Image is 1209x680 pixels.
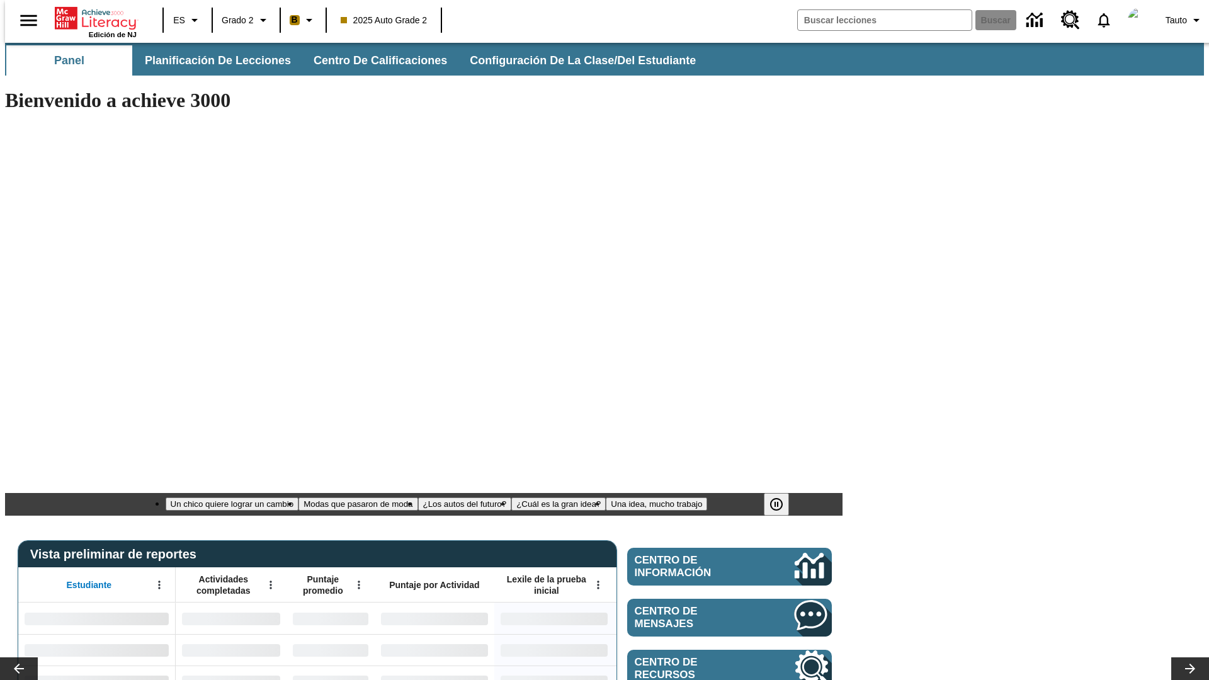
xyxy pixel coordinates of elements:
[10,2,47,39] button: Abrir el menú lateral
[470,54,696,68] span: Configuración de la clase/del estudiante
[54,54,84,68] span: Panel
[150,575,169,594] button: Abrir menú
[287,634,375,666] div: Sin datos,
[1053,3,1087,37] a: Centro de recursos, Se abrirá en una pestaña nueva.
[501,574,593,596] span: Lexile de la prueba inicial
[287,603,375,634] div: Sin datos,
[1161,9,1209,31] button: Perfil/Configuración
[293,574,353,596] span: Puntaje promedio
[167,9,208,31] button: Lenguaje: ES, Selecciona un idioma
[389,579,479,591] span: Puntaje por Actividad
[6,45,132,76] button: Panel
[314,54,447,68] span: Centro de calificaciones
[298,497,417,511] button: Diapositiva 2 Modas que pasaron de moda
[145,54,291,68] span: Planificación de lecciones
[349,575,368,594] button: Abrir menú
[30,547,203,562] span: Vista preliminar de reportes
[635,605,757,630] span: Centro de mensajes
[5,43,1204,76] div: Subbarra de navegación
[173,14,185,27] span: ES
[67,579,112,591] span: Estudiante
[89,31,137,38] span: Edición de NJ
[5,45,707,76] div: Subbarra de navegación
[176,634,287,666] div: Sin datos,
[1166,14,1187,27] span: Tauto
[341,14,428,27] span: 2025 Auto Grade 2
[1019,3,1053,38] a: Centro de información
[798,10,972,30] input: Buscar campo
[292,12,298,28] span: B
[55,6,137,31] a: Portada
[5,89,843,112] h1: Bienvenido a achieve 3000
[1171,657,1209,680] button: Carrusel de lecciones, seguir
[285,9,322,31] button: Boost El color de la clase es anaranjado claro. Cambiar el color de la clase.
[217,9,276,31] button: Grado: Grado 2, Elige un grado
[627,548,832,586] a: Centro de información
[418,497,512,511] button: Diapositiva 3 ¿Los autos del futuro?
[511,497,606,511] button: Diapositiva 4 ¿Cuál es la gran idea?
[764,493,802,516] div: Pausar
[55,4,137,38] div: Portada
[135,45,301,76] button: Planificación de lecciones
[304,45,457,76] button: Centro de calificaciones
[764,493,789,516] button: Pausar
[635,554,752,579] span: Centro de información
[606,497,707,511] button: Diapositiva 5 Una idea, mucho trabajo
[1120,4,1161,37] button: Escoja un nuevo avatar
[182,574,265,596] span: Actividades completadas
[460,45,706,76] button: Configuración de la clase/del estudiante
[261,575,280,594] button: Abrir menú
[1128,8,1153,33] img: avatar image
[176,603,287,634] div: Sin datos,
[1087,4,1120,37] a: Notificaciones
[627,599,832,637] a: Centro de mensajes
[222,14,254,27] span: Grado 2
[166,497,299,511] button: Diapositiva 1 Un chico quiere lograr un cambio
[589,575,608,594] button: Abrir menú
